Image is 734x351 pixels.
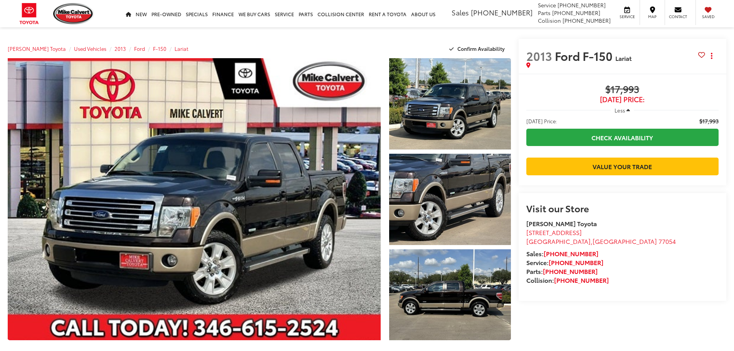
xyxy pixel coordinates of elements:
a: [PHONE_NUMBER] [549,258,603,267]
a: Used Vehicles [74,45,106,52]
span: Saved [700,14,717,19]
span: Contact [669,14,687,19]
span: 2013 [526,47,552,64]
span: [STREET_ADDRESS] [526,228,582,237]
a: Expand Photo 2 [389,154,511,245]
a: F-150 [153,45,166,52]
span: 77054 [658,237,676,245]
a: Expand Photo 3 [389,249,511,341]
img: 2013 Ford F-150 Lariat [388,57,512,150]
a: Expand Photo 1 [389,58,511,149]
img: 2013 Ford F-150 Lariat [4,57,384,342]
a: [PERSON_NAME] Toyota [8,45,66,52]
span: Collision [538,17,561,24]
span: [PHONE_NUMBER] [563,17,611,24]
span: $17,993 [699,117,719,125]
strong: Service: [526,258,603,267]
a: Lariat [175,45,188,52]
a: [PHONE_NUMBER] [544,249,598,258]
span: Map [644,14,661,19]
span: [DATE] Price: [526,96,719,103]
strong: Sales: [526,249,598,258]
span: , [526,237,676,245]
span: [PHONE_NUMBER] [558,1,606,9]
span: dropdown dots [711,53,712,59]
img: Mike Calvert Toyota [53,3,94,24]
span: $17,993 [526,84,719,96]
a: Ford [134,45,145,52]
span: Parts [538,9,551,17]
a: [PHONE_NUMBER] [554,275,609,284]
span: [DATE] Price: [526,117,557,125]
a: [STREET_ADDRESS] [GEOGRAPHIC_DATA],[GEOGRAPHIC_DATA] 77054 [526,228,676,245]
span: [GEOGRAPHIC_DATA] [593,237,657,245]
button: Confirm Availability [445,42,511,55]
span: Less [615,107,625,114]
span: Service [618,14,636,19]
span: Service [538,1,556,9]
span: Lariat [615,54,632,62]
a: Value Your Trade [526,158,719,175]
span: Sales [452,7,469,17]
span: Confirm Availability [457,45,505,52]
img: 2013 Ford F-150 Lariat [388,248,512,341]
a: [PHONE_NUMBER] [543,267,598,275]
button: Less [611,103,634,117]
a: Check Availability [526,129,719,146]
strong: Parts: [526,267,598,275]
a: Expand Photo 0 [8,58,381,340]
span: [GEOGRAPHIC_DATA] [526,237,591,245]
strong: [PERSON_NAME] Toyota [526,219,597,228]
img: 2013 Ford F-150 Lariat [388,153,512,246]
span: [PHONE_NUMBER] [552,9,600,17]
a: 2013 [114,45,126,52]
h2: Visit our Store [526,203,719,213]
strong: Collision: [526,275,609,284]
span: Ford F-150 [555,47,615,64]
button: Actions [705,49,719,62]
span: [PHONE_NUMBER] [471,7,532,17]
